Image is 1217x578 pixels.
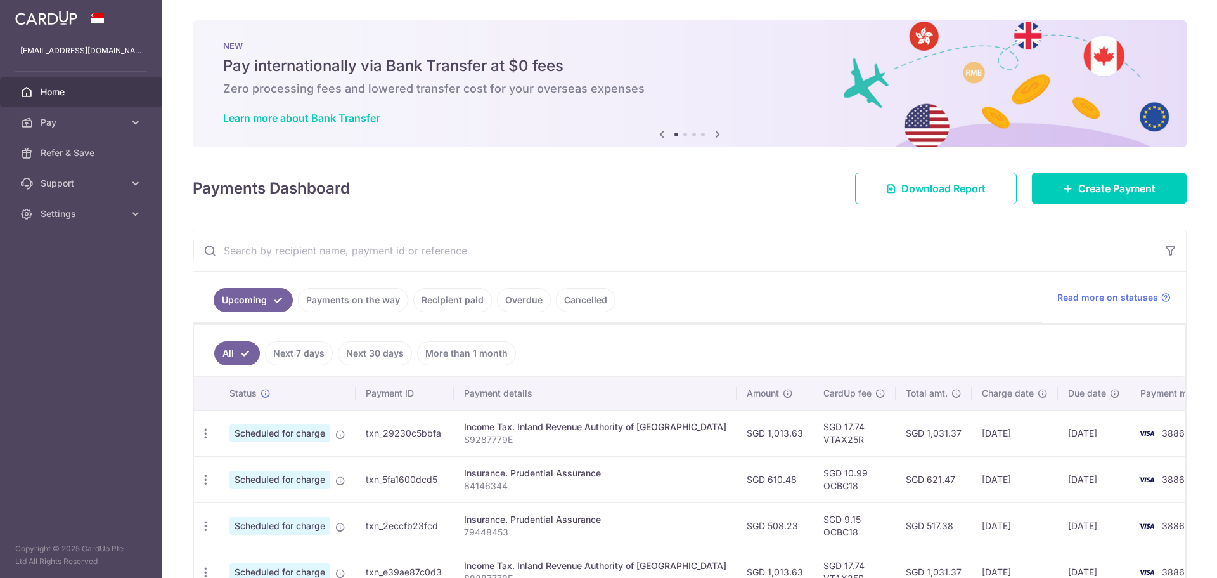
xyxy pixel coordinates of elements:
td: [DATE] [1058,456,1130,502]
td: SGD 517.38 [896,502,972,549]
td: SGD 610.48 [737,456,813,502]
a: Cancelled [556,288,615,312]
a: Recipient paid [413,288,492,312]
span: Read more on statuses [1057,291,1158,304]
a: Read more on statuses [1057,291,1171,304]
h6: Zero processing fees and lowered transfer cost for your overseas expenses [223,81,1156,96]
th: Payment ID [356,377,454,410]
td: [DATE] [1058,502,1130,549]
p: [EMAIL_ADDRESS][DOMAIN_NAME] [20,44,142,57]
span: Total amt. [906,387,948,400]
span: Refer & Save [41,147,124,159]
span: Home [41,86,124,98]
td: [DATE] [972,410,1058,456]
img: Bank Card [1134,472,1159,487]
a: Create Payment [1032,173,1187,204]
span: Settings [41,207,124,220]
span: 3886 [1162,474,1185,485]
a: Download Report [855,173,1017,204]
h4: Payments Dashboard [193,177,350,200]
a: Overdue [497,288,551,312]
img: Bank transfer banner [193,20,1187,147]
img: CardUp [15,10,77,25]
th: Payment details [454,377,737,410]
span: Create Payment [1078,181,1156,196]
td: txn_2eccfb23fcd [356,502,454,549]
a: Payments on the way [298,288,408,312]
a: Next 30 days [338,341,412,365]
span: Download Report [901,181,986,196]
a: Upcoming [214,288,293,312]
span: Scheduled for charge [229,424,330,442]
span: Scheduled for charge [229,517,330,535]
div: Income Tax. Inland Revenue Authority of [GEOGRAPHIC_DATA] [464,421,726,433]
img: Bank Card [1134,518,1159,534]
span: Support [41,177,124,190]
span: Pay [41,116,124,129]
a: All [214,341,260,365]
p: 79448453 [464,526,726,539]
a: Next 7 days [265,341,333,365]
td: SGD 17.74 VTAX25R [813,410,896,456]
span: CardUp fee [823,387,872,400]
td: SGD 9.15 OCBC18 [813,502,896,549]
p: 84146344 [464,480,726,492]
p: S9287779E [464,433,726,446]
div: Income Tax. Inland Revenue Authority of [GEOGRAPHIC_DATA] [464,560,726,572]
td: [DATE] [972,456,1058,502]
span: 3886 [1162,428,1185,438]
span: Amount [747,387,779,400]
td: SGD 508.23 [737,502,813,549]
td: SGD 1,013.63 [737,410,813,456]
td: [DATE] [972,502,1058,549]
input: Search by recipient name, payment id or reference [193,230,1156,271]
span: Due date [1068,387,1106,400]
a: More than 1 month [417,341,516,365]
span: 3886 [1162,520,1185,531]
p: NEW [223,41,1156,51]
div: Insurance. Prudential Assurance [464,513,726,526]
span: Charge date [982,387,1034,400]
td: txn_5fa1600dcd5 [356,456,454,502]
img: Bank Card [1134,426,1159,441]
div: Insurance. Prudential Assurance [464,467,726,480]
td: txn_29230c5bbfa [356,410,454,456]
td: SGD 1,031.37 [896,410,972,456]
h5: Pay internationally via Bank Transfer at $0 fees [223,56,1156,76]
td: SGD 621.47 [896,456,972,502]
span: Scheduled for charge [229,471,330,489]
td: [DATE] [1058,410,1130,456]
span: 3886 [1162,567,1185,577]
a: Learn more about Bank Transfer [223,112,380,124]
td: SGD 10.99 OCBC18 [813,456,896,502]
span: Status [229,387,257,400]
